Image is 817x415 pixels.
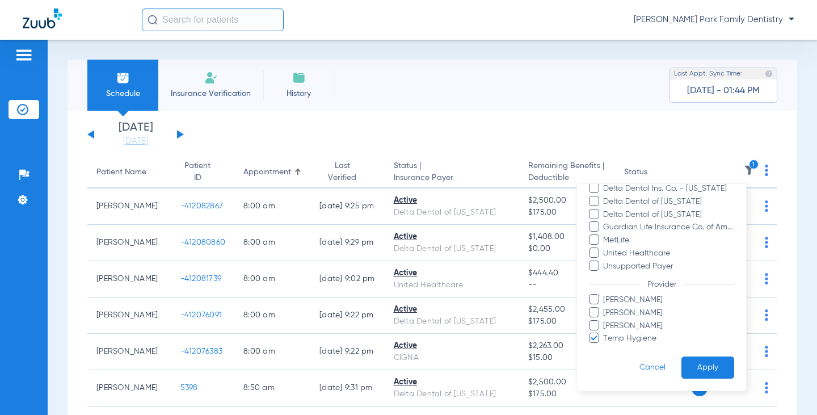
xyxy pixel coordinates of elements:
span: [PERSON_NAME] [603,320,734,332]
span: Unsupported Payer [603,260,734,272]
span: Delta Dental of [US_STATE] [603,195,734,207]
span: Provider [640,280,683,288]
span: [PERSON_NAME] [603,307,734,318]
span: MetLife [603,234,734,246]
button: Cancel [624,357,681,379]
span: Delta Dental of [US_STATE] [603,208,734,220]
span: Guardian Life Insurance Co. of America [603,221,734,233]
span: [PERSON_NAME] [603,294,734,306]
span: Delta Dental Ins. Co. - [US_STATE] [603,183,734,195]
span: Temp Hygiene [603,333,734,345]
button: Apply [681,357,734,379]
span: United Healthcare [603,247,734,259]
